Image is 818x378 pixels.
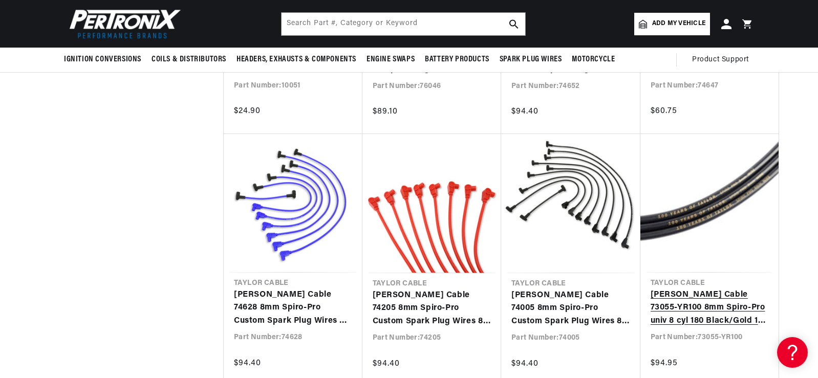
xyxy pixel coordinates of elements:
span: Spark Plug Wires [500,54,562,65]
summary: Motorcycle [567,48,620,72]
span: Headers, Exhausts & Components [236,54,356,65]
input: Search Part #, Category or Keyword [282,13,525,35]
summary: Battery Products [420,48,494,72]
a: [PERSON_NAME] Cable 74205 8mm Spiro-Pro Custom Spark Plug Wires 8 cyl red [373,289,491,328]
span: Coils & Distributors [152,54,226,65]
a: Add my vehicle [634,13,710,35]
span: Motorcycle [572,54,615,65]
a: [PERSON_NAME] Cable 74652 8mm Spiro-Pro Custom Spark Plug Wires 8 cyl blue [511,37,630,76]
a: [PERSON_NAME] Cable 76046 8mm Spiro Pro Race Fit Spark Plug Wires 135° Black [373,37,491,76]
summary: Product Support [692,48,754,72]
span: Ignition Conversions [64,54,141,65]
a: [PERSON_NAME] Cable 74628 8mm Spiro-Pro Custom Spark Plug Wires 8 cyl blue [234,288,352,328]
span: Engine Swaps [367,54,415,65]
img: Pertronix [64,6,182,41]
summary: Headers, Exhausts & Components [231,48,361,72]
a: [PERSON_NAME] Cable 74005 8mm Spiro-Pro Custom Spark Plug Wires 8 cyl black [511,289,630,328]
a: [PERSON_NAME] Cable 74647 8mm Spiro-Pro Custom Spark Plug Wires 6 cyl blue [651,36,769,76]
span: Battery Products [425,54,489,65]
summary: Coils & Distributors [146,48,231,72]
span: Product Support [692,54,749,65]
a: [PERSON_NAME] Cable 73055-YR100 8mm Spiro-Pro univ 8 cyl 180 Black/Gold 100 Years [651,288,769,328]
summary: Engine Swaps [361,48,420,72]
button: search button [503,13,525,35]
a: [PERSON_NAME] Cable 10051 8mm Spiro-Pro Motorcycle black univ 90 [234,36,352,76]
summary: Spark Plug Wires [494,48,567,72]
span: Add my vehicle [652,19,705,29]
summary: Ignition Conversions [64,48,146,72]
